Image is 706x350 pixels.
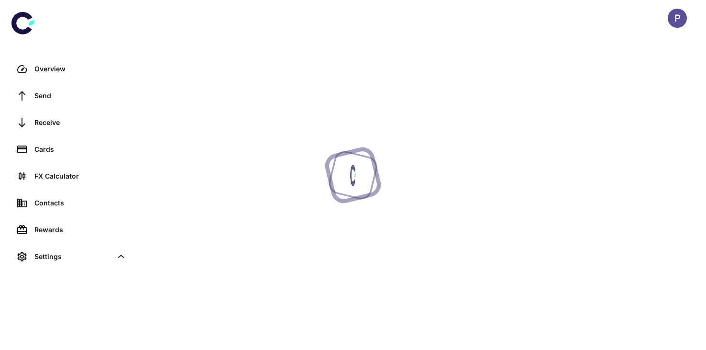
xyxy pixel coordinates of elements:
a: Contacts [11,192,132,215]
a: Rewards [11,218,132,241]
a: Cards [11,138,132,161]
div: FX Calculator [34,171,126,181]
div: Cards [34,144,126,155]
div: Settings [11,245,132,268]
a: Overview [11,57,132,80]
a: Send [11,84,132,107]
div: Receive [34,117,126,128]
div: Contacts [34,198,126,208]
div: Send [34,90,126,101]
div: Overview [34,64,126,74]
a: FX Calculator [11,165,132,188]
button: P [668,9,687,28]
div: Settings [34,251,112,262]
a: Receive [11,111,132,134]
div: Rewards [34,225,126,235]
